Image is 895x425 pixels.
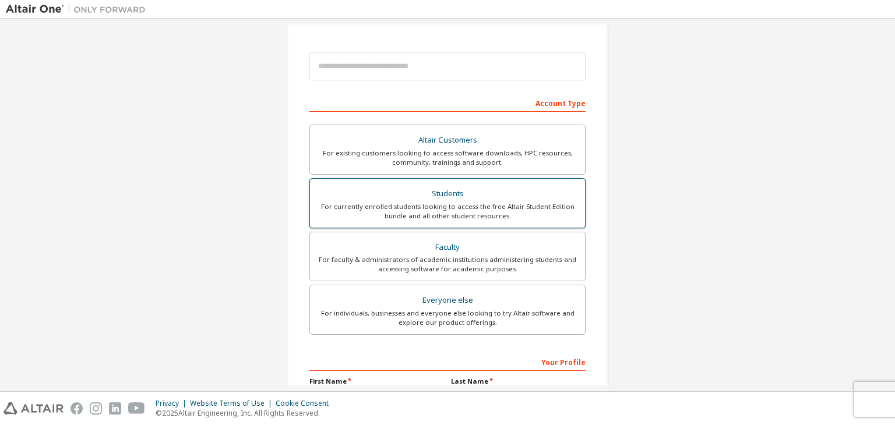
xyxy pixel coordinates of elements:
[309,352,586,371] div: Your Profile
[90,402,102,415] img: instagram.svg
[317,239,578,256] div: Faculty
[276,399,336,408] div: Cookie Consent
[3,402,64,415] img: altair_logo.svg
[71,402,83,415] img: facebook.svg
[451,377,586,386] label: Last Name
[156,399,190,408] div: Privacy
[309,93,586,112] div: Account Type
[317,292,578,309] div: Everyone else
[317,255,578,274] div: For faculty & administrators of academic institutions administering students and accessing softwa...
[6,3,151,15] img: Altair One
[317,148,578,167] div: For existing customers looking to access software downloads, HPC resources, community, trainings ...
[309,377,444,386] label: First Name
[317,132,578,148] div: Altair Customers
[190,399,276,408] div: Website Terms of Use
[156,408,336,418] p: © 2025 Altair Engineering, Inc. All Rights Reserved.
[109,402,121,415] img: linkedin.svg
[317,186,578,202] div: Students
[317,309,578,327] div: For individuals, businesses and everyone else looking to try Altair software and explore our prod...
[128,402,145,415] img: youtube.svg
[317,202,578,221] div: For currently enrolled students looking to access the free Altair Student Edition bundle and all ...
